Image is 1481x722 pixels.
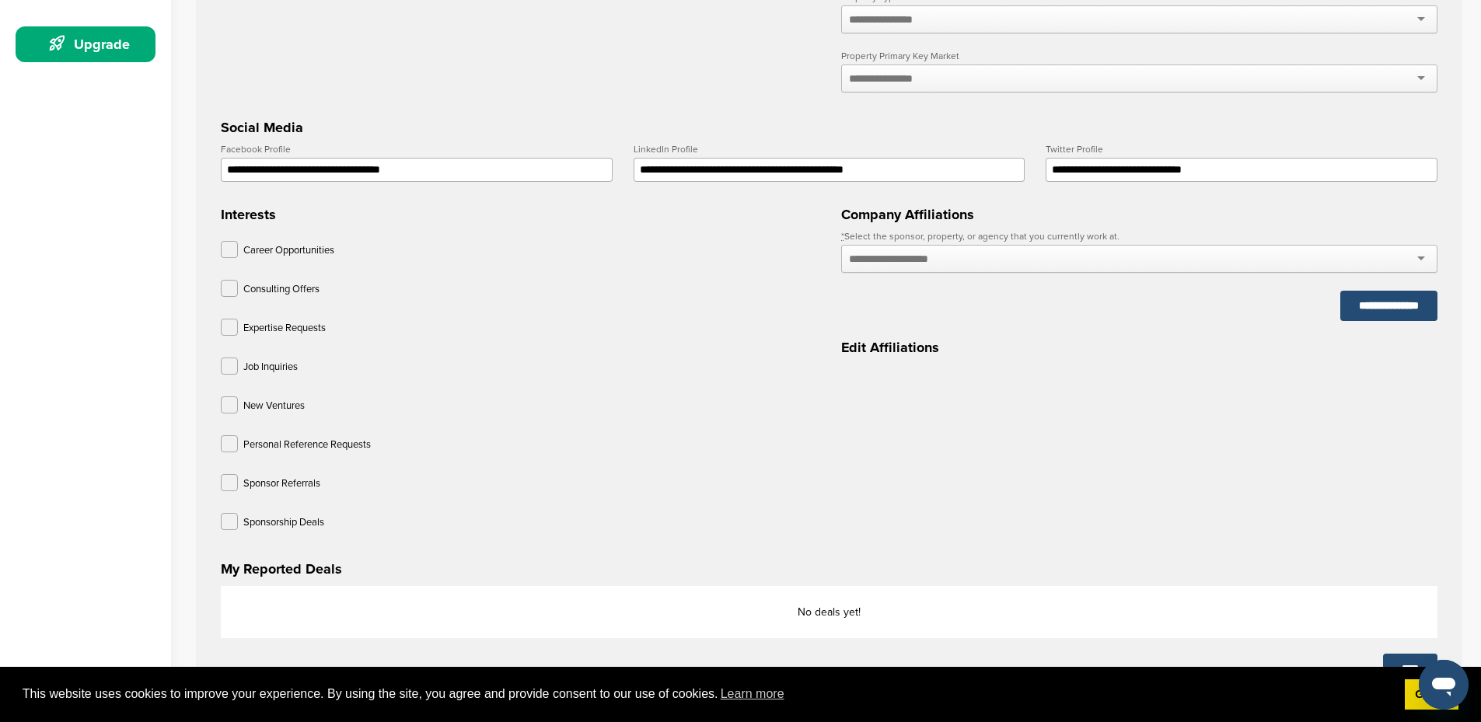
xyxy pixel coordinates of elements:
[23,682,1392,706] span: This website uses cookies to improve your experience. By using the site, you agree and provide co...
[243,358,298,377] p: Job Inquiries
[221,558,1437,580] h3: My Reported Deals
[718,682,787,706] a: learn more about cookies
[841,204,1437,225] h3: Company Affiliations
[1046,145,1437,154] label: Twitter Profile
[221,145,613,154] label: Facebook Profile
[221,204,817,225] h3: Interests
[243,396,305,416] p: New Ventures
[243,474,320,494] p: Sponsor Referrals
[841,51,1437,61] label: Property Primary Key Market
[243,513,324,532] p: Sponsorship Deals
[243,319,326,338] p: Expertise Requests
[841,232,1437,241] label: Select the sponsor, property, or agency that you currently work at.
[243,280,320,299] p: Consulting Offers
[841,337,1437,358] h3: Edit Affiliations
[634,145,1025,154] label: LinkedIn Profile
[243,241,334,260] p: Career Opportunities
[243,435,371,455] p: Personal Reference Requests
[1419,660,1469,710] iframe: Button to launch messaging window
[221,117,1437,138] h3: Social Media
[1405,679,1458,710] a: dismiss cookie message
[23,30,155,58] div: Upgrade
[841,231,844,242] abbr: required
[237,602,1421,622] p: No deals yet!
[16,26,155,62] a: Upgrade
